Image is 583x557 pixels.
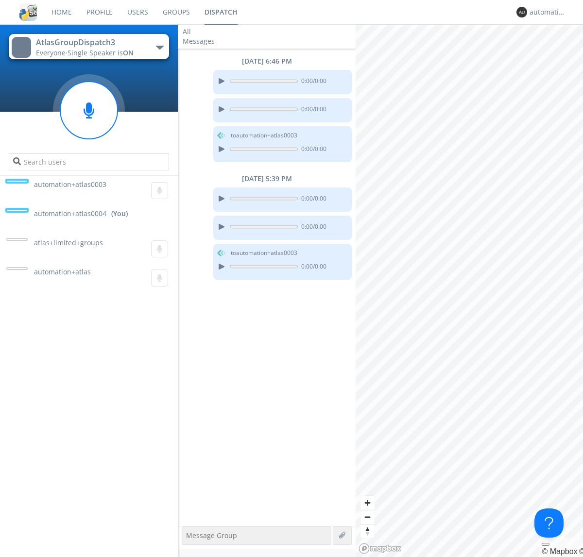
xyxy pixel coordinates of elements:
img: download media button [330,262,337,269]
img: download media button [330,105,337,112]
span: to automation+atlas0003 [231,131,297,140]
div: AtlasGroupDispatch3 [36,37,145,48]
button: Toggle attribution [542,543,549,546]
button: Reset bearing to north [360,524,375,538]
span: Reset bearing to north [360,524,375,538]
img: 373638.png [7,239,27,258]
span: Zoom out [360,510,375,524]
span: 0:00 / 0:00 [298,262,326,273]
img: d2d01cd9b4174d08988066c6d424eccd [7,268,27,287]
a: Mapbox [542,547,577,556]
div: Everyone · [36,48,145,58]
div: (You) [111,209,128,219]
span: automation+atlas0003 [34,180,106,189]
img: 373638.png [516,7,527,17]
span: automation+atlas0004 [34,209,106,219]
img: download media button [330,145,337,152]
button: Zoom out [360,510,375,524]
a: Mapbox logo [359,543,401,554]
img: caret-down-sm.svg [230,35,234,38]
button: AtlasGroupDispatch3Everyone·Single Speaker isON [9,34,169,59]
img: cddb5a64eb264b2086981ab96f4c1ba7 [19,3,37,21]
img: 373638.png [7,181,27,200]
button: Zoom in [360,496,375,510]
span: to automation+atlas0003 [231,249,297,257]
div: [DATE] 6:46 PM [178,56,356,66]
span: 0:00 / 0:00 [298,194,326,205]
span: 0:00 / 0:00 [298,145,326,155]
img: download media button [330,194,337,201]
img: 373638.png [7,210,27,229]
img: 373638.png [12,37,31,58]
img: download media button [330,222,337,229]
span: 0:00 / 0:00 [298,222,326,233]
span: atlas+limited+groups [34,238,103,247]
div: automation+atlas0004 [530,7,566,17]
span: automation+atlas [34,267,91,276]
img: download media button [330,77,337,84]
input: Search users [9,153,169,170]
span: 0:00 / 0:00 [298,105,326,116]
span: 0:00 / 0:00 [298,77,326,87]
div: [DATE] 5:39 PM [178,174,356,184]
span: Single Speaker is [68,48,134,57]
img: Translation enabled [152,84,169,101]
span: ON [123,48,134,57]
iframe: Toggle Customer Support [534,508,564,538]
div: All Messages [183,27,222,46]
